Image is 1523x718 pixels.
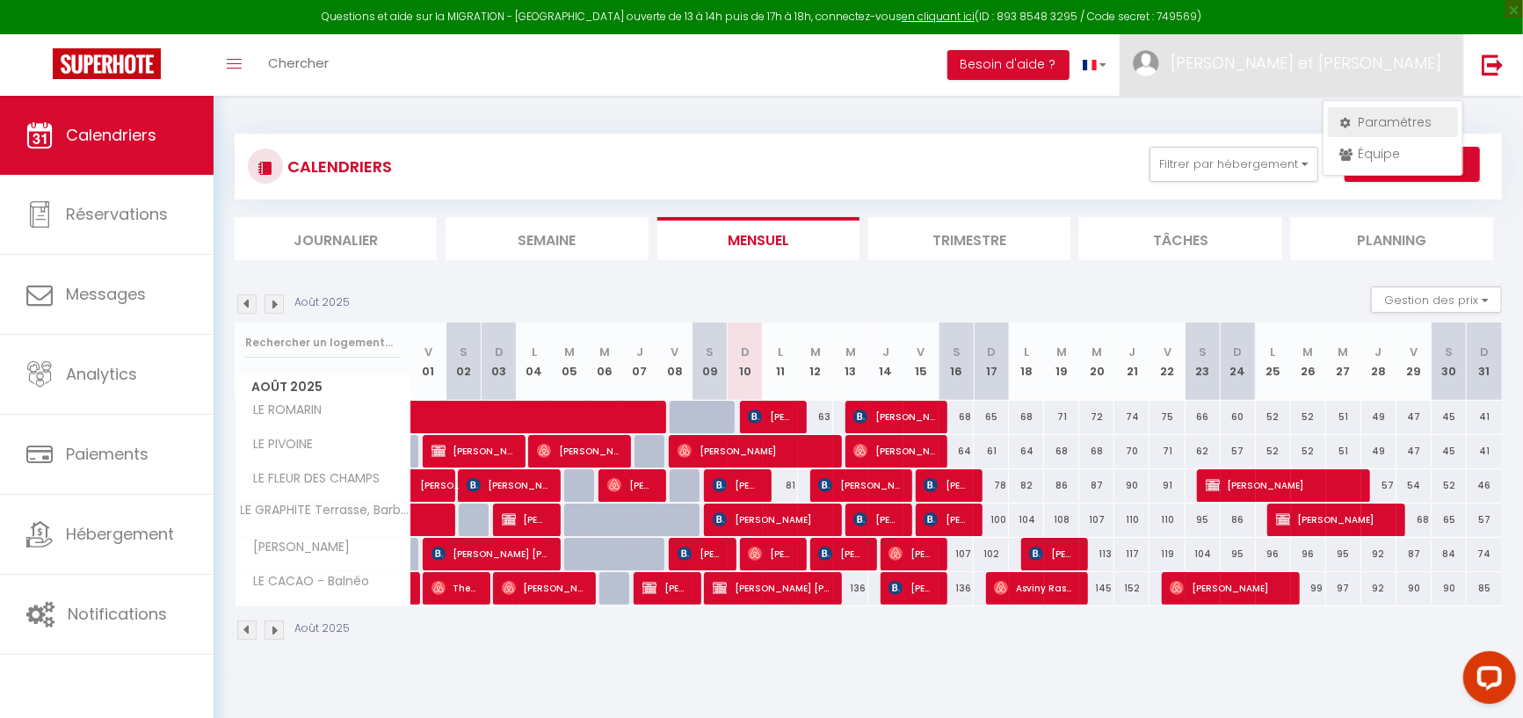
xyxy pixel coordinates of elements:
li: Semaine [446,217,648,260]
div: 52 [1432,469,1467,502]
div: 63 [798,401,833,433]
span: Réservations [66,203,168,225]
p: Août 2025 [294,620,350,637]
div: 107 [1079,504,1114,536]
abbr: D [987,344,996,360]
div: 91 [1150,469,1185,502]
div: 85 [1467,572,1502,605]
span: LE ROMARIN [238,401,327,420]
abbr: S [1445,344,1453,360]
abbr: V [1164,344,1171,360]
div: 57 [1221,435,1256,468]
span: Theventhiram Mathiyalakan [432,571,478,605]
div: 68 [939,401,974,433]
span: Notifications [68,603,167,625]
th: 31 [1467,323,1502,401]
div: 97 [1326,572,1361,605]
th: 29 [1396,323,1432,401]
img: ... [1133,50,1159,76]
abbr: L [778,344,783,360]
span: [PERSON_NAME] [818,468,900,502]
div: 110 [1114,504,1150,536]
a: Paramètres [1328,107,1458,137]
th: 02 [446,323,482,401]
div: 64 [1009,435,1044,468]
th: 15 [903,323,939,401]
div: 54 [1396,469,1432,502]
th: 21 [1114,323,1150,401]
li: Tâches [1079,217,1281,260]
div: 113 [1079,538,1114,570]
img: Super Booking [53,48,161,79]
div: 92 [1361,538,1396,570]
div: 52 [1291,401,1326,433]
th: 19 [1044,323,1079,401]
div: 45 [1432,435,1467,468]
span: Messages [66,283,146,305]
span: [PERSON_NAME] [PERSON_NAME] [432,537,548,570]
abbr: D [1480,344,1489,360]
p: Août 2025 [294,294,350,311]
span: LE CACAO - Balnéo [238,572,374,591]
span: [PERSON_NAME] [607,468,654,502]
div: 136 [939,572,974,605]
input: Rechercher un logement... [245,327,401,359]
th: 30 [1432,323,1467,401]
h3: CALENDRIERS [283,147,392,186]
a: ... [PERSON_NAME] et [PERSON_NAME] [1120,34,1463,96]
abbr: V [424,344,432,360]
th: 22 [1150,323,1185,401]
span: [PERSON_NAME] del [PERSON_NAME] [432,434,513,468]
abbr: D [495,344,504,360]
div: 90 [1396,572,1432,605]
button: Besoin d'aide ? [947,50,1070,80]
th: 11 [763,323,798,401]
abbr: M [1091,344,1102,360]
div: 74 [1467,538,1502,570]
div: 57 [1361,469,1396,502]
abbr: M [599,344,610,360]
div: 71 [1150,435,1185,468]
span: [PERSON_NAME] et [PERSON_NAME] [1171,52,1441,74]
li: Planning [1291,217,1493,260]
span: [PERSON_NAME] [888,537,935,570]
div: 96 [1256,538,1291,570]
span: LE GRAPHITE Terrasse, Barbecue [238,504,414,517]
abbr: D [741,344,750,360]
div: 52 [1256,435,1291,468]
div: 64 [939,435,974,468]
abbr: S [460,344,468,360]
div: 107 [939,538,974,570]
span: [PERSON_NAME] [1206,468,1358,502]
th: 25 [1256,323,1291,401]
th: 05 [552,323,587,401]
a: Équipe [1328,139,1458,169]
abbr: J [1128,344,1135,360]
div: 100 [974,504,1009,536]
span: Chercher [268,54,329,72]
div: 57 [1467,504,1502,536]
div: 90 [1432,572,1467,605]
span: Hébergement [66,523,174,545]
div: 47 [1396,435,1432,468]
span: [PERSON_NAME] [713,503,830,536]
th: 28 [1361,323,1396,401]
a: en cliquant ici [902,9,975,24]
div: 104 [1009,504,1044,536]
li: Trimestre [868,217,1070,260]
div: 110 [1150,504,1185,536]
span: [PERSON_NAME] [PERSON_NAME] [713,571,830,605]
div: 74 [1114,401,1150,433]
button: Gestion des prix [1371,286,1502,313]
span: [PERSON_NAME] [642,571,689,605]
div: 86 [1044,469,1079,502]
span: [PERSON_NAME] [420,460,461,493]
th: 17 [974,323,1009,401]
abbr: L [532,344,537,360]
abbr: L [1024,344,1029,360]
div: 87 [1396,538,1432,570]
abbr: V [917,344,925,360]
div: 65 [1432,504,1467,536]
div: 68 [1396,504,1432,536]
